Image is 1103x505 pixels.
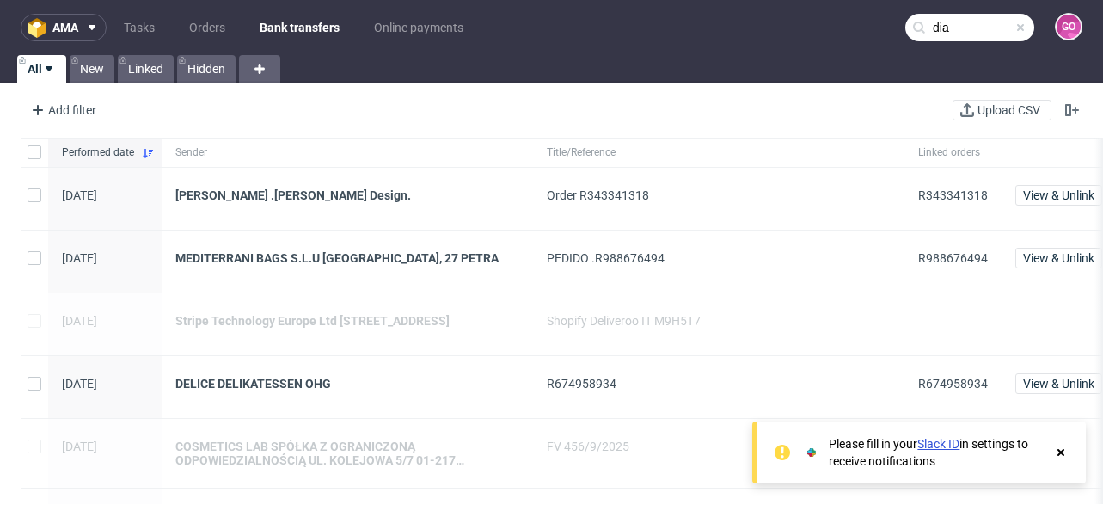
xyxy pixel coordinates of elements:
span: [DATE] [62,314,97,328]
span: [DATE] [62,251,97,265]
a: View & Unlink [1015,377,1102,391]
button: View & Unlink [1015,185,1102,206]
a: Hidden [177,55,236,83]
button: View & Unlink [1015,248,1102,268]
a: Bank transfers [249,14,350,41]
div: Shopify Deliveroo IT M9H5T7 [547,314,891,328]
div: Please fill in your in settings to receive notifications [829,435,1045,470]
figcaption: GO [1057,15,1081,39]
span: ama [52,22,78,34]
a: New [70,55,114,83]
span: Upload CSV [974,104,1044,116]
button: View & Unlink [1015,373,1102,394]
span: View & Unlink [1023,189,1094,201]
span: Performed date [62,145,134,160]
span: R674958934 [918,377,988,391]
div: Order R343341318 [547,188,891,202]
button: ama [21,14,107,41]
a: Stripe Technology Europe Ltd [STREET_ADDRESS] [175,314,519,328]
span: View & Unlink [1023,378,1094,390]
a: View & Unlink [1015,188,1102,202]
a: [PERSON_NAME] .[PERSON_NAME] Design. [175,188,519,202]
span: Linked orders [918,145,988,160]
div: PEDIDO .R988676494 [547,251,891,265]
span: [DATE] [62,188,97,202]
span: R988676494 [918,251,988,265]
span: Sender [175,145,519,160]
span: [DATE] [62,377,97,391]
div: FV 456/9/2025 [547,440,891,453]
img: logo [28,18,52,38]
span: View & Unlink [1023,252,1094,264]
button: Upload CSV [953,100,1051,120]
a: MEDITERRANI BAGS S.L.U [GEOGRAPHIC_DATA], 27 PETRA [175,251,519,265]
span: R343341318 [918,188,988,202]
a: All [17,55,66,83]
a: DELICE DELIKATESSEN OHG [175,377,519,391]
a: View & Unlink [1015,251,1102,265]
a: Linked [118,55,174,83]
a: COSMETICS LAB SPÓŁKA Z OGRANICZONĄ ODPOWIEDZIALNOŚCIĄ UL. KOLEJOWA 5/7 01-217 [GEOGRAPHIC_DATA] [175,440,519,467]
a: Tasks [113,14,165,41]
a: Orders [179,14,236,41]
img: Slack [803,444,820,461]
div: R674958934 [547,377,891,391]
a: Online payments [364,14,474,41]
a: Slack ID [917,437,959,451]
div: Add filter [24,96,100,124]
span: Title/Reference [547,145,891,160]
span: [DATE] [62,440,97,453]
